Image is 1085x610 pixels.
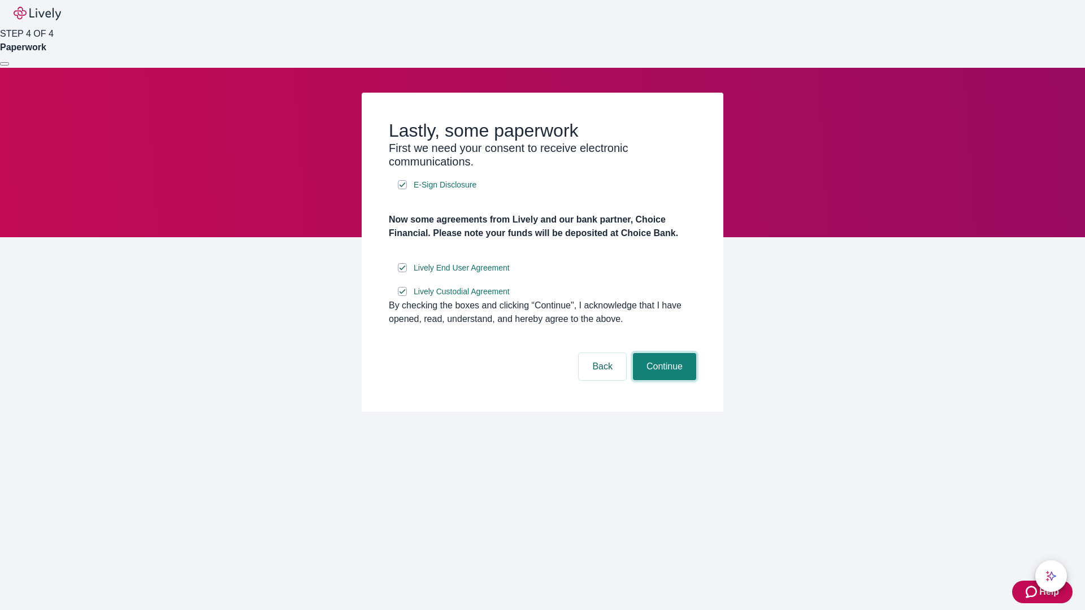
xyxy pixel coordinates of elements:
[389,120,696,141] h2: Lastly, some paperwork
[414,179,476,191] span: E-Sign Disclosure
[1026,585,1039,599] svg: Zendesk support icon
[1035,560,1067,592] button: chat
[411,178,479,192] a: e-sign disclosure document
[14,7,61,20] img: Lively
[389,141,696,168] h3: First we need your consent to receive electronic communications.
[389,213,696,240] h4: Now some agreements from Lively and our bank partner, Choice Financial. Please note your funds wi...
[1012,581,1073,603] button: Zendesk support iconHelp
[1045,570,1057,582] svg: Lively AI Assistant
[389,299,696,326] div: By checking the boxes and clicking “Continue", I acknowledge that I have opened, read, understand...
[1039,585,1059,599] span: Help
[411,285,512,299] a: e-sign disclosure document
[414,262,510,274] span: Lively End User Agreement
[633,353,696,380] button: Continue
[411,261,512,275] a: e-sign disclosure document
[414,286,510,298] span: Lively Custodial Agreement
[579,353,626,380] button: Back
